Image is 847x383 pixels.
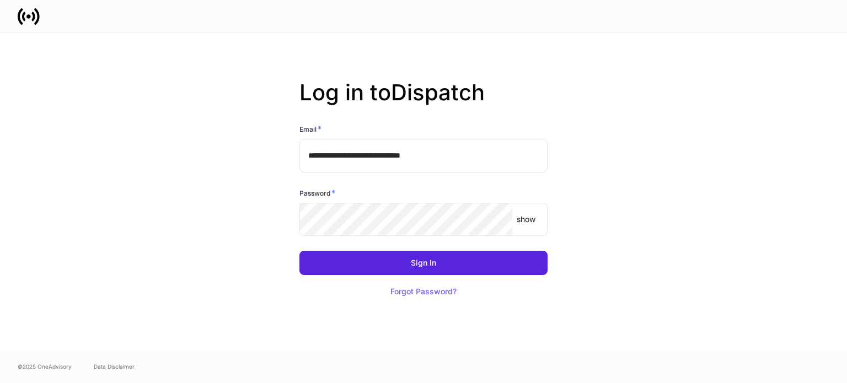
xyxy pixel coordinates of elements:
h2: Log in to Dispatch [299,79,548,123]
p: show [517,214,535,225]
h6: Password [299,187,335,198]
button: Forgot Password? [377,279,470,304]
span: © 2025 OneAdvisory [18,362,72,371]
div: Forgot Password? [390,288,457,295]
h6: Email [299,123,321,134]
div: Sign In [411,259,436,267]
button: Sign In [299,251,548,275]
a: Data Disclaimer [94,362,135,371]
